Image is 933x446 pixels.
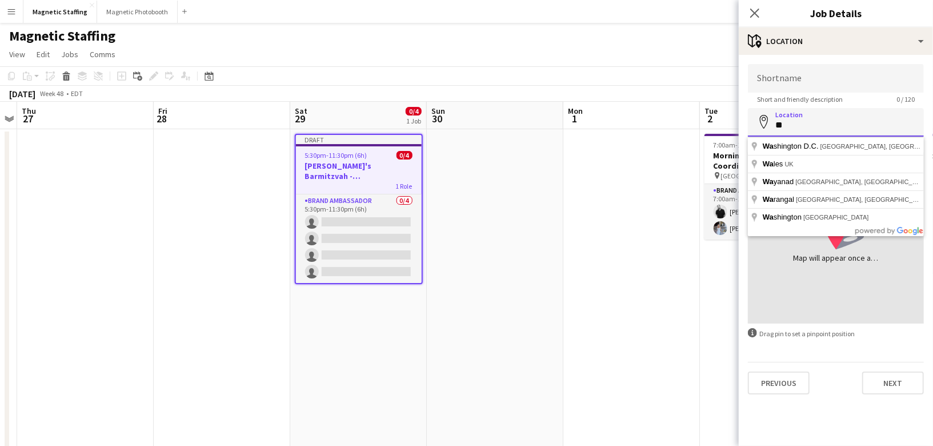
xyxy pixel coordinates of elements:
span: 28 [157,112,167,125]
app-job-card: Draft5:30pm-11:30pm (6h)0/4[PERSON_NAME]'s Barmitzvah - [GEOGRAPHIC_DATA]1 RoleBrand Ambassador0/... [295,134,423,284]
span: Wa [763,213,774,221]
span: Jobs [61,49,78,59]
span: Week 48 [38,89,66,98]
h1: Magnetic Staffing [9,27,115,45]
span: Fri [158,106,167,116]
span: 27 [20,112,36,125]
span: 7:00am-10:00am (3h) [714,141,777,149]
span: Wa [763,160,774,168]
span: [GEOGRAPHIC_DATA] [803,214,869,221]
span: 30 [430,112,445,125]
span: [GEOGRAPHIC_DATA] [721,172,784,180]
span: Mon [568,106,583,116]
h3: Job Details [739,6,933,21]
span: Comms [90,49,115,59]
button: Magnetic Staffing [23,1,97,23]
a: View [5,47,30,62]
span: les [763,160,785,168]
button: Magnetic Photobooth [97,1,178,23]
span: Thu [22,106,36,116]
span: 29 [293,112,307,125]
span: [GEOGRAPHIC_DATA], [GEOGRAPHIC_DATA] [795,178,930,185]
span: Sun [431,106,445,116]
div: [DATE] [9,88,35,99]
h3: Morning Holiday Event Coordinator [704,150,832,171]
div: EDT [71,89,83,98]
span: 0/4 [406,107,422,116]
span: 1 Role [396,182,413,190]
span: 5:30pm-11:30pm (6h) [305,151,367,160]
span: 0 / 120 [887,95,924,103]
app-card-role: Brand Ambassador2/27:00am-10:00am (3h)[PERSON_NAME][PERSON_NAME] [704,184,832,240]
span: Wa [763,142,774,150]
a: Jobs [57,47,83,62]
span: 0/4 [397,151,413,160]
span: View [9,49,25,59]
span: Sat [295,106,307,116]
div: Draft [296,135,422,144]
button: Next [862,372,924,395]
span: shington [763,213,803,221]
span: [GEOGRAPHIC_DATA], [GEOGRAPHIC_DATA] [796,196,930,203]
h3: [PERSON_NAME]'s Barmitzvah - [GEOGRAPHIC_DATA] [296,161,422,181]
span: Edit [37,49,50,59]
span: Short and friendly description [748,95,852,103]
span: shington D.C. [763,142,820,150]
app-card-role: Brand Ambassador0/45:30pm-11:30pm (6h) [296,194,422,283]
span: Wa [763,177,774,186]
span: rangal [763,195,796,204]
app-job-card: 7:00am-10:00am (3h)2/2Morning Holiday Event Coordinator [GEOGRAPHIC_DATA]1 RoleBrand Ambassador2/... [704,134,832,240]
div: Map will appear once address has been added [793,252,879,264]
div: 1 Job [406,117,421,125]
span: yanad [763,177,795,186]
button: Previous [748,372,810,395]
div: Location [739,27,933,55]
a: Comms [85,47,120,62]
span: Tue [704,106,718,116]
span: Wa [763,195,774,204]
span: 2 [703,112,718,125]
span: UK [785,161,794,168]
a: Edit [32,47,54,62]
span: 1 [566,112,583,125]
div: Drag pin to set a pinpoint position [748,328,924,339]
